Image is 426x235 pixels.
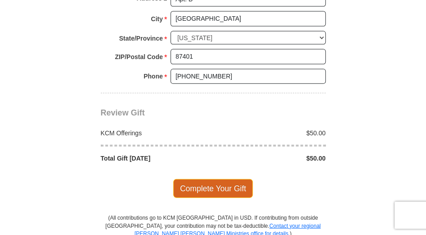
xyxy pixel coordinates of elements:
[173,179,253,198] span: Complete Your Gift
[143,70,163,83] strong: Phone
[115,51,163,63] strong: ZIP/Postal Code
[96,129,213,138] div: KCM Offerings
[151,13,162,25] strong: City
[101,108,145,117] span: Review Gift
[96,154,213,163] div: Total Gift [DATE]
[213,129,331,138] div: $50.00
[213,154,331,163] div: $50.00
[119,32,163,45] strong: State/Province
